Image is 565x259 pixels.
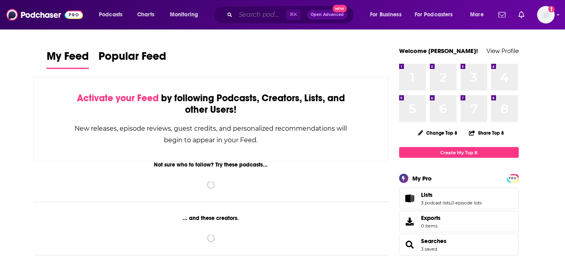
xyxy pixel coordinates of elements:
[399,188,519,209] span: Lists
[537,6,555,24] img: User Profile
[333,5,347,12] span: New
[170,9,198,20] span: Monitoring
[486,47,519,55] a: View Profile
[34,215,388,222] div: ... and these creators.
[421,237,447,245] a: Searches
[93,8,133,21] button: open menu
[47,49,89,69] a: My Feed
[99,9,122,20] span: Podcasts
[421,191,482,198] a: Lists
[47,49,89,68] span: My Feed
[548,6,555,12] svg: Add a profile image
[508,175,518,181] a: PRO
[465,8,494,21] button: open menu
[399,147,519,158] a: Create My Top 8
[409,8,465,21] button: open menu
[413,128,463,138] button: Change Top 8
[98,49,166,69] a: Popular Feed
[74,92,348,116] div: by following Podcasts, Creators, Lists, and other Users!
[470,9,484,20] span: More
[421,223,441,229] span: 0 items
[77,92,159,104] span: Activate your Feed
[537,6,555,24] button: Show profile menu
[415,9,453,20] span: For Podcasters
[221,6,362,24] div: Search podcasts, credits, & more...
[132,8,159,21] a: Charts
[421,214,441,222] span: Exports
[364,8,411,21] button: open menu
[402,193,418,204] a: Lists
[412,175,432,182] div: My Pro
[402,216,418,227] span: Exports
[34,161,388,168] div: Not sure who to follow? Try these podcasts...
[164,8,209,21] button: open menu
[421,246,437,252] a: 3 saved
[236,8,286,21] input: Search podcasts, credits, & more...
[469,125,504,141] button: Share Top 8
[137,9,154,20] span: Charts
[6,7,83,22] img: Podchaser - Follow, Share and Rate Podcasts
[370,9,402,20] span: For Business
[515,8,528,22] a: Show notifications dropdown
[98,49,166,68] span: Popular Feed
[399,234,519,255] span: Searches
[402,239,418,250] a: Searches
[537,6,555,24] span: Logged in as jerryparshall
[399,211,519,232] a: Exports
[399,47,478,55] a: Welcome [PERSON_NAME]!
[311,13,344,17] span: Open Advanced
[307,10,347,20] button: Open AdvancedNew
[286,10,301,20] span: ⌘ K
[74,123,348,146] div: New releases, episode reviews, guest credits, and personalized recommendations will begin to appe...
[421,200,451,206] a: 3 podcast lists
[451,200,482,206] a: 0 episode lists
[421,191,433,198] span: Lists
[495,8,509,22] a: Show notifications dropdown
